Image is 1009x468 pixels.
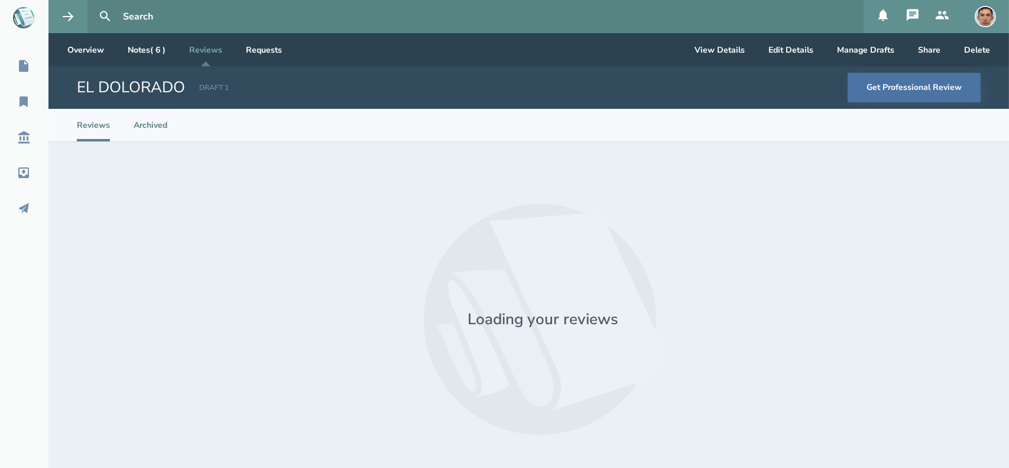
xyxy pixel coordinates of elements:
div: Loading your reviews [468,309,618,330]
button: View Details [685,33,754,66]
h1: EL DOLORADO [77,77,185,98]
button: Get Professional Review [848,73,981,102]
a: Overview [58,33,113,66]
div: DRAFT 1 [199,83,229,93]
a: Reviews [180,33,232,66]
button: Edit Details [759,33,823,66]
a: Notes( 6 ) [118,33,175,66]
li: Reviews [77,109,110,141]
button: Share [909,33,950,66]
button: Manage Drafts [828,33,904,66]
li: Archived [134,109,167,141]
img: user_1756948650-crop.jpg [975,6,996,27]
button: Delete [955,33,1000,66]
a: Requests [236,33,291,66]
